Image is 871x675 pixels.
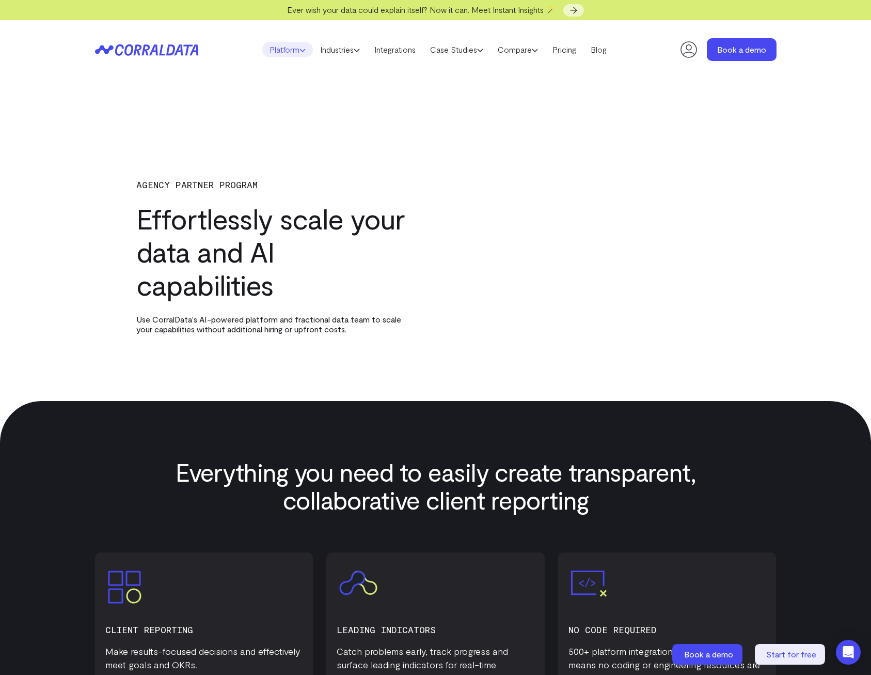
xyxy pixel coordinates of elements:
h3: No Code Required [568,622,766,637]
h1: Effortlessly scale your data and AI capabilities [136,202,405,301]
a: Integrations [367,42,423,57]
a: Compare [490,42,545,57]
a: Case Studies [423,42,490,57]
span: Book a demo [684,649,733,659]
p: AGENCY PARTNER PROGRAM [136,177,405,192]
div: Open Intercom Messenger [836,640,861,665]
span: Start for free [766,649,816,659]
h3: Leading Indicators [337,622,534,637]
p: Make results-focused decisions and effectively meet goals and OKRs. [105,645,303,671]
a: Industries [313,42,367,57]
p: Use CorralData's AI-powered platform and fractional data team to scale your capabilities without ... [136,314,405,334]
a: Blog [583,42,614,57]
h3: CLIENT REPORTING [105,622,303,637]
a: Start for free [755,644,827,665]
a: Book a demo [672,644,745,665]
a: Platform [262,42,313,57]
h2: Everything you need to easily create transparent, collaborative client reporting [147,458,725,514]
a: Book a demo [707,38,777,61]
a: Pricing [545,42,583,57]
span: Ever wish your data could explain itself? Now it can. Meet Instant Insights 🪄 [287,5,556,14]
